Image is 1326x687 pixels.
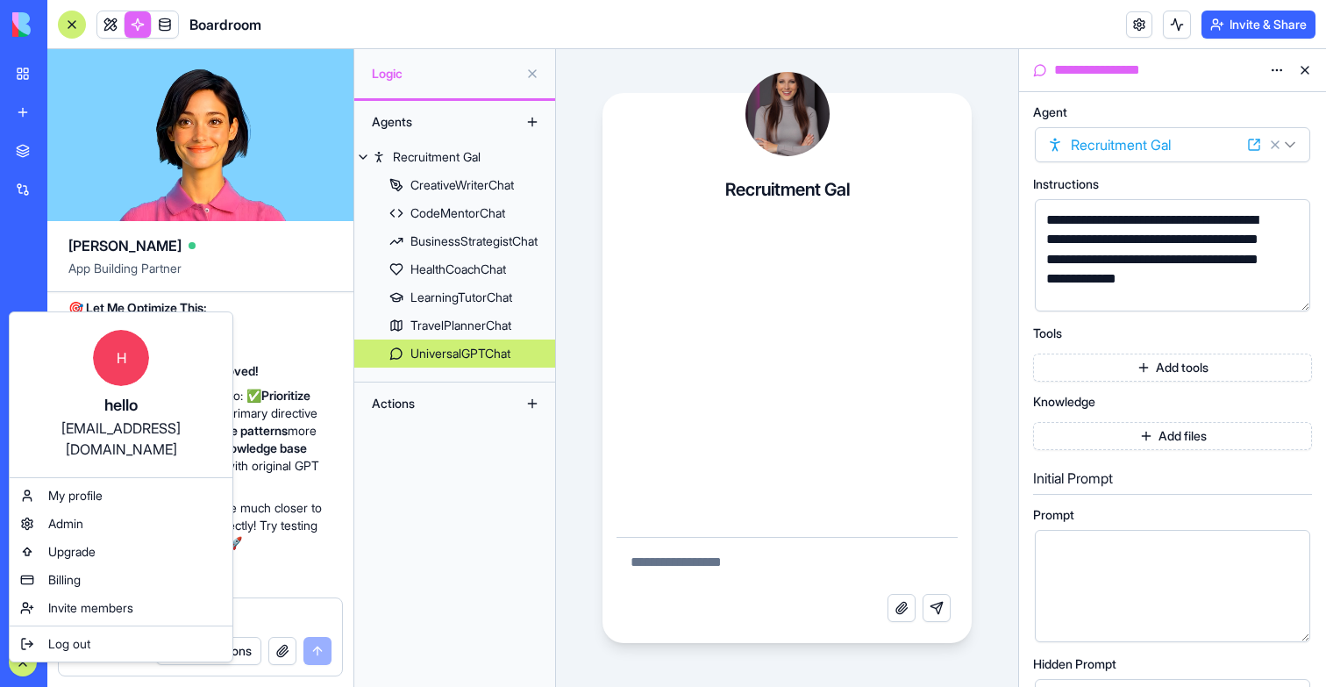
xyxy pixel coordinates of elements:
[93,330,149,386] span: H
[13,510,229,538] a: Admin
[13,482,229,510] a: My profile
[48,515,83,533] span: Admin
[27,393,215,418] div: hello
[13,594,229,622] a: Invite members
[13,316,229,474] a: Hhello[EMAIL_ADDRESS][DOMAIN_NAME]
[27,418,215,460] div: [EMAIL_ADDRESS][DOMAIN_NAME]
[13,566,229,594] a: Billing
[13,538,229,566] a: Upgrade
[48,571,81,589] span: Billing
[48,635,90,653] span: Log out
[48,487,103,505] span: My profile
[48,599,133,617] span: Invite members
[48,543,96,561] span: Upgrade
